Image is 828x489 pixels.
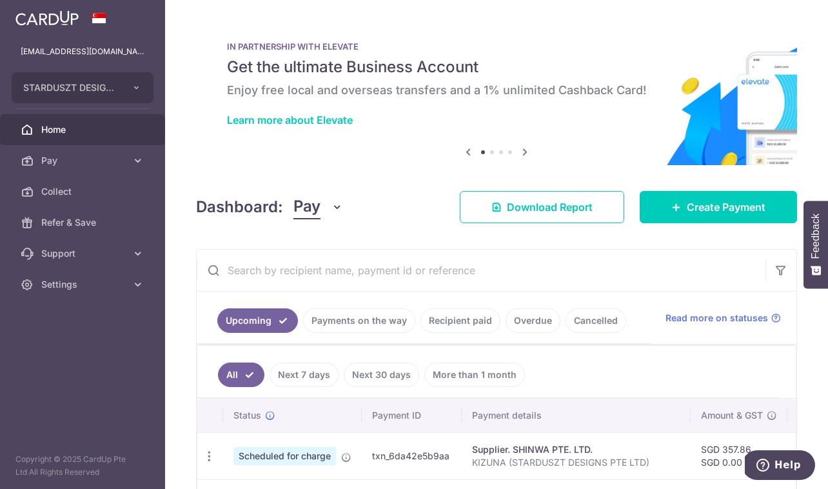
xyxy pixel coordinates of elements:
p: IN PARTNERSHIP WITH ELEVATE [227,41,766,52]
th: Payment details [462,399,691,432]
span: Home [41,123,126,136]
h6: Enjoy free local and overseas transfers and a 1% unlimited Cashback Card! [227,83,766,98]
span: Refer & Save [41,216,126,229]
a: Cancelled [566,308,626,333]
td: txn_6da42e5b9aa [362,432,462,479]
button: STARDUSZT DESIGNS PRIVATE LIMITED [12,72,153,103]
button: Feedback - Show survey [803,201,828,288]
a: Download Report [460,191,624,223]
a: Read more on statuses [665,312,781,324]
span: Feedback [810,214,822,259]
p: KIZUNA (STARDUSZT DESIGNS PTE LTD) [472,456,680,469]
img: CardUp [15,10,79,26]
span: Create Payment [687,199,765,215]
th: Payment ID [362,399,462,432]
td: SGD 357.86 SGD 0.00 [691,432,787,479]
a: Next 30 days [344,363,419,387]
iframe: Opens a widget where you can find more information [745,450,815,483]
h4: Dashboard: [196,195,283,219]
a: Learn more about Elevate [227,114,353,126]
span: Download Report [507,199,593,215]
span: Scheduled for charge [233,447,336,465]
img: Renovation banner [196,21,797,165]
span: Pay [293,195,320,219]
span: Read more on statuses [665,312,768,324]
button: Pay [293,195,343,219]
span: Status [233,409,261,422]
span: Pay [41,154,126,167]
a: Overdue [506,308,560,333]
h5: Get the ultimate Business Account [227,57,766,77]
p: [EMAIL_ADDRESS][DOMAIN_NAME] [21,45,144,58]
a: Upcoming [217,308,298,333]
a: Next 7 days [270,363,339,387]
span: Settings [41,278,126,291]
a: Create Payment [640,191,797,223]
span: STARDUSZT DESIGNS PRIVATE LIMITED [23,81,119,94]
span: Amount & GST [701,409,763,422]
span: Collect [41,185,126,198]
input: Search by recipient name, payment id or reference [197,250,765,291]
a: All [218,363,264,387]
a: Recipient paid [420,308,500,333]
span: Support [41,247,126,260]
div: Supplier. SHINWA PTE. LTD. [472,443,680,456]
a: More than 1 month [424,363,525,387]
a: Payments on the way [303,308,415,333]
